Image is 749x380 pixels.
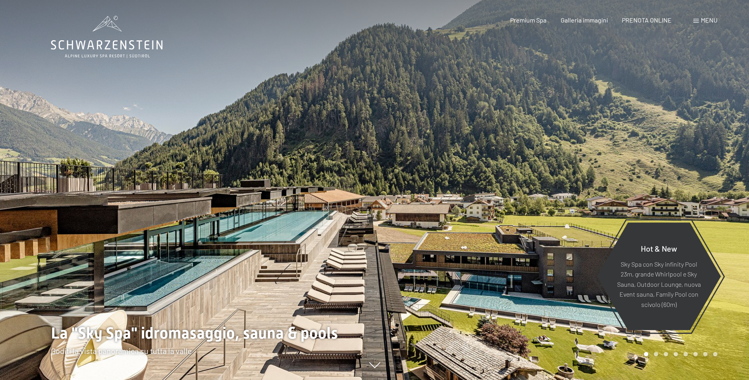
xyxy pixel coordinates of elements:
div: Carousel Page 3 [664,352,668,356]
a: Premium Spa [510,16,546,24]
div: Carousel Page 4 [674,352,678,356]
span: Menu [701,16,717,24]
div: Carousel Page 7 [703,352,708,356]
div: Carousel Pagination [641,352,717,356]
div: Carousel Page 2 [654,352,658,356]
p: Sky Spa con Sky infinity Pool 23m, grande Whirlpool e Sky Sauna, Outdoor Lounge, nuova Event saun... [616,259,702,309]
div: Carousel Page 8 [713,352,717,356]
div: Carousel Page 5 [683,352,688,356]
a: Hot & New Sky Spa con Sky infinity Pool 23m, grande Whirlpool e Sky Sauna, Outdoor Lounge, nuova ... [596,222,721,331]
span: Hot & New [641,243,677,253]
div: Carousel Page 6 [693,352,698,356]
a: Galleria immagini [561,16,608,24]
a: PRENOTA ONLINE [622,16,672,24]
div: Carousel Page 1 (Current Slide) [644,352,648,356]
